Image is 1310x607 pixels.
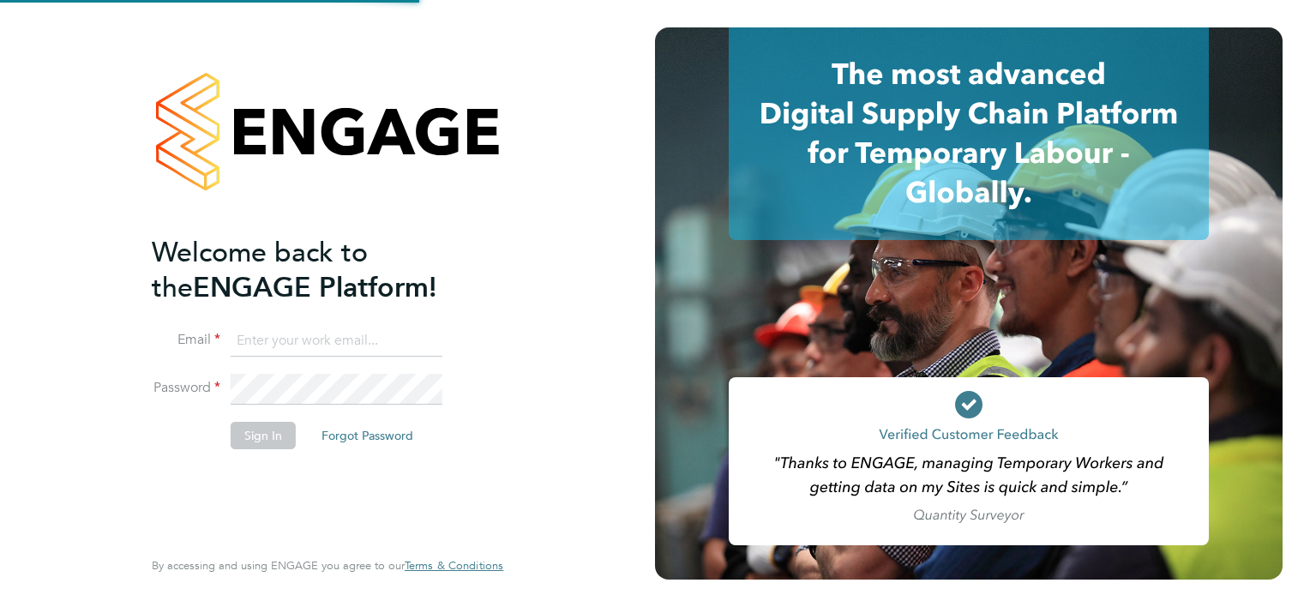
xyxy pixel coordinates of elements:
[152,558,503,573] span: By accessing and using ENGAGE you agree to our
[308,422,427,449] button: Forgot Password
[231,326,442,357] input: Enter your work email...
[152,236,368,304] span: Welcome back to the
[152,379,220,397] label: Password
[405,559,503,573] a: Terms & Conditions
[405,558,503,573] span: Terms & Conditions
[231,422,296,449] button: Sign In
[152,331,220,349] label: Email
[152,235,486,305] h2: ENGAGE Platform!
